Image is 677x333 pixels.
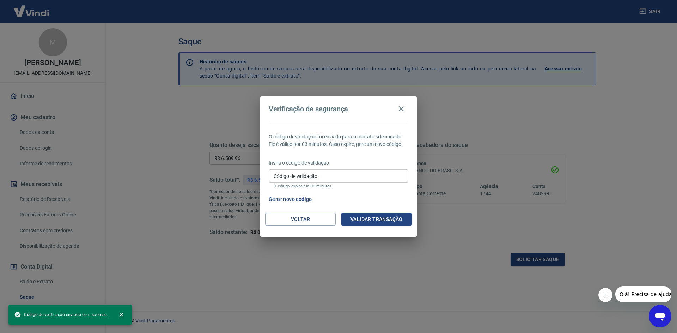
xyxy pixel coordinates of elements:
p: O código expira em 03 minutos. [274,184,403,189]
iframe: Close message [598,288,612,302]
button: close [114,307,129,322]
button: Gerar novo código [266,193,315,206]
p: O código de validação foi enviado para o contato selecionado. Ele é válido por 03 minutos. Caso e... [269,133,408,148]
iframe: Button to launch messaging window [649,305,671,327]
p: Insira o código de validação [269,159,408,167]
iframe: Message from company [615,286,671,302]
button: Validar transação [341,213,412,226]
span: Olá! Precisa de ajuda? [4,5,59,11]
span: Código de verificação enviado com sucesso. [14,311,108,318]
h4: Verificação de segurança [269,105,348,113]
button: Voltar [265,213,336,226]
